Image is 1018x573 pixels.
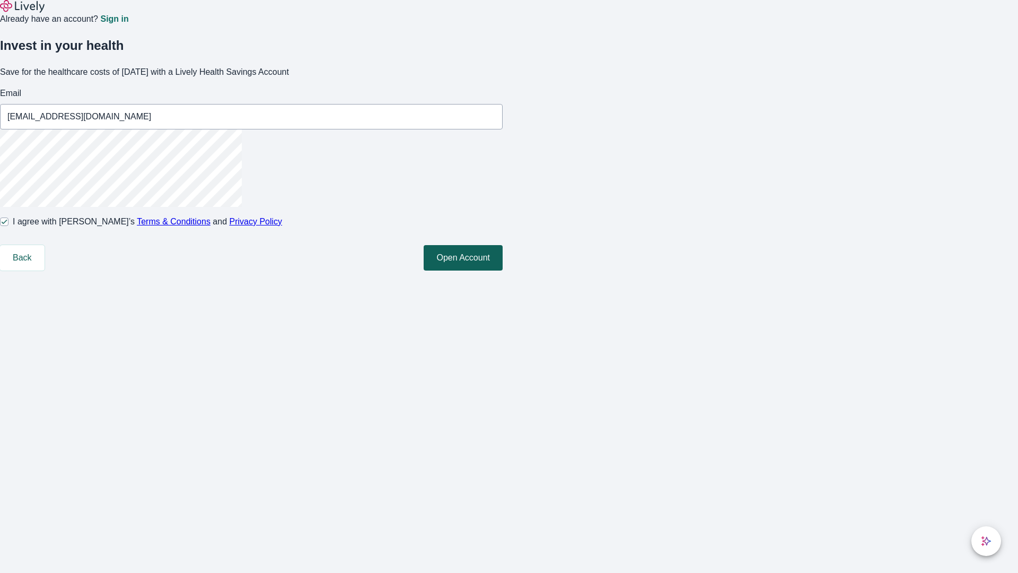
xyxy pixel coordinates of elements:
button: chat [971,526,1001,556]
span: I agree with [PERSON_NAME]’s and [13,215,282,228]
a: Privacy Policy [230,217,283,226]
a: Terms & Conditions [137,217,210,226]
a: Sign in [100,15,128,23]
svg: Lively AI Assistant [981,536,991,546]
button: Open Account [424,245,503,271]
